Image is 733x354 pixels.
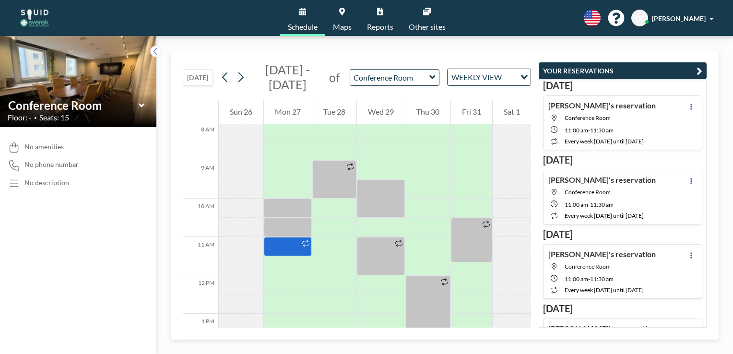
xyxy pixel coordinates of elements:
div: Wed 29 [357,100,405,124]
span: CC [636,14,644,23]
div: Mon 27 [264,100,312,124]
span: No amenities [24,142,64,151]
span: No phone number [24,160,79,169]
div: 1 PM [183,314,218,352]
div: No description [24,178,69,187]
span: every week [DATE] until [DATE] [565,212,644,219]
span: Conference Room [565,263,611,270]
button: [DATE] [183,69,213,86]
h4: [PERSON_NAME]'s reservation [548,324,656,333]
span: Seats: 15 [39,113,69,122]
span: 11:30 AM [590,127,614,134]
h4: [PERSON_NAME]'s reservation [548,101,656,110]
div: Sat 1 [493,100,531,124]
span: Conference Room [565,114,611,121]
h3: [DATE] [543,154,702,166]
input: Search for option [505,71,515,83]
img: organization-logo [15,9,54,28]
div: Thu 30 [405,100,450,124]
h4: [PERSON_NAME]'s reservation [548,175,656,185]
span: [PERSON_NAME] [652,14,706,23]
div: Sun 26 [219,100,263,124]
span: every week [DATE] until [DATE] [565,138,644,145]
h3: [DATE] [543,228,702,240]
button: YOUR RESERVATIONS [539,62,707,79]
span: Maps [333,23,352,31]
span: - [588,275,590,283]
span: WEEKLY VIEW [449,71,504,83]
div: Search for option [448,69,531,85]
span: 11:00 AM [565,275,588,283]
span: Schedule [288,23,318,31]
span: Conference Room [565,189,611,196]
div: Tue 28 [312,100,356,124]
span: Reports [367,23,393,31]
input: Conference Room [8,98,139,112]
span: • [34,115,37,121]
input: Conference Room [350,70,429,85]
span: [DATE] - [DATE] [265,62,310,92]
span: 11:30 AM [590,201,614,208]
h3: [DATE] [543,80,702,92]
span: 11:00 AM [565,201,588,208]
div: 12 PM [183,275,218,314]
span: - [588,201,590,208]
span: 11:30 AM [590,275,614,283]
span: every week [DATE] until [DATE] [565,286,644,294]
h3: [DATE] [543,303,702,315]
span: Floor: - [8,113,32,122]
div: 11 AM [183,237,218,275]
div: 9 AM [183,160,218,199]
span: 11:00 AM [565,127,588,134]
span: Other sites [409,23,446,31]
div: Fri 31 [451,100,492,124]
h4: [PERSON_NAME]'s reservation [548,249,656,259]
span: of [329,70,340,85]
span: - [588,127,590,134]
div: 8 AM [183,122,218,160]
div: 10 AM [183,199,218,237]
